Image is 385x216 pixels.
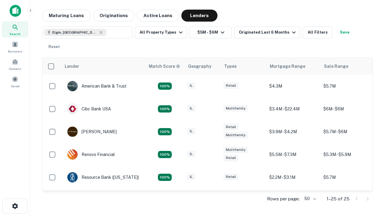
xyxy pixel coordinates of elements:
button: Lenders [181,10,217,22]
div: IL [187,128,195,135]
div: Matching Properties: 4, hasApolloMatch: undefined [158,151,172,158]
div: IL [187,82,195,89]
td: $5.6M [320,189,374,211]
div: Lender [65,63,79,70]
a: Contacts [2,56,28,72]
div: Retail [223,82,239,89]
div: Resource Bank ([US_STATE]) [67,172,139,183]
button: All Property Types [135,26,187,38]
div: 50 [302,194,317,203]
a: Saved [2,73,28,90]
a: Borrowers [2,39,28,55]
img: picture [67,81,78,91]
iframe: Chat Widget [355,168,385,197]
button: All Filters [303,26,333,38]
td: $4.3M [266,75,320,97]
div: Matching Properties: 4, hasApolloMatch: undefined [158,174,172,181]
div: Multifamily [223,132,248,139]
button: Maturing Loans [42,10,91,22]
p: Rows per page: [267,195,300,202]
button: Reset [45,41,64,53]
td: $4M [266,189,320,211]
div: IL [187,151,195,157]
td: $6M - $6M [320,97,374,120]
div: Matching Properties: 4, hasApolloMatch: undefined [158,128,172,135]
span: Contacts [9,66,21,71]
button: Originations [93,10,134,22]
th: Sale Range [320,58,374,75]
span: Elgin, [GEOGRAPHIC_DATA], [GEOGRAPHIC_DATA] [52,30,97,35]
img: picture [67,127,78,137]
img: picture [67,172,78,182]
a: Search [2,21,28,37]
button: Originated Last 6 Months [234,26,300,38]
div: IL [187,105,195,112]
td: $5.7M [320,166,374,189]
div: [PERSON_NAME] [67,126,117,137]
td: $5.7M [320,75,374,97]
td: $5.5M - $7.3M [266,143,320,166]
div: Mortgage Range [270,63,305,70]
div: Retail [223,154,239,161]
th: Mortgage Range [266,58,320,75]
img: picture [67,104,78,114]
td: $3.4M - $22.4M [266,97,320,120]
div: Sale Range [324,63,348,70]
th: Geography [184,58,220,75]
td: $2.2M - $3.1M [266,166,320,189]
span: Borrowers [8,49,22,54]
div: Matching Properties: 7, hasApolloMatch: undefined [158,82,172,90]
td: $3.9M - $4.2M [266,120,320,143]
div: Originated Last 6 Months [239,29,297,36]
button: Save your search to get updates of matches that match your search criteria. [335,26,354,38]
th: Lender [61,58,145,75]
th: Capitalize uses an advanced AI algorithm to match your search with the best lender. The match sco... [145,58,184,75]
h6: Match Score [149,63,179,70]
div: American Bank & Trust [67,81,127,91]
div: Matching Properties: 4, hasApolloMatch: undefined [158,105,172,112]
div: Geography [188,63,211,70]
img: picture [67,149,78,160]
div: IL [187,173,195,180]
div: Capitalize uses an advanced AI algorithm to match your search with the best lender. The match sco... [149,63,180,70]
div: Multifamily [223,105,248,112]
td: $5.3M - $5.9M [320,143,374,166]
div: Retail [223,124,239,130]
td: $5.7M - $6M [320,120,374,143]
p: 1–25 of 25 [327,195,350,202]
button: $5M - $6M [189,26,232,38]
div: Multifamily [223,146,248,153]
img: capitalize-icon.png [10,5,21,17]
div: Cibc Bank USA [67,103,111,114]
span: Search [10,31,20,36]
div: Retail [223,173,239,180]
div: Renovo Financial [67,149,115,160]
span: Saved [11,84,20,88]
button: Active Loans [137,10,179,22]
th: Types [220,58,266,75]
div: Types [224,63,237,70]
